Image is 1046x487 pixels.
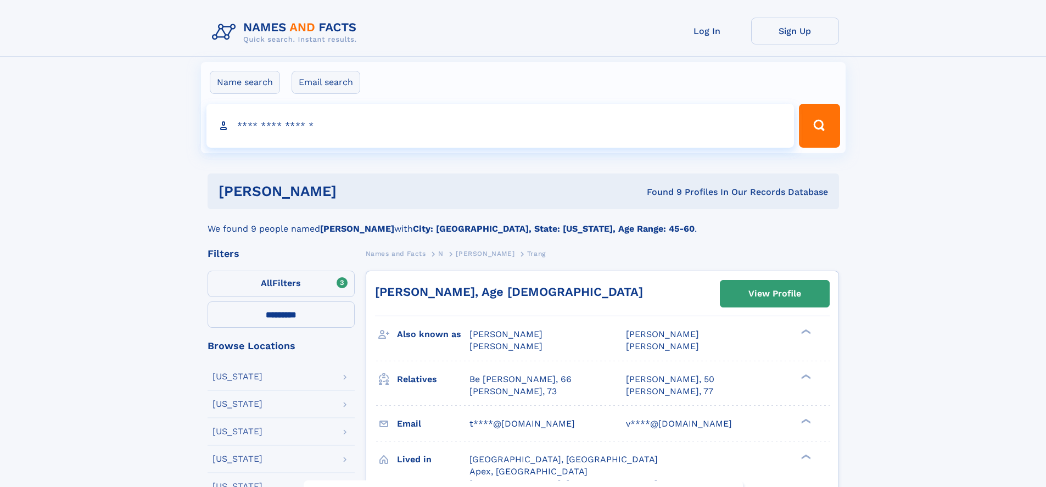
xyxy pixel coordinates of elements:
[456,250,514,258] span: [PERSON_NAME]
[438,250,444,258] span: N
[626,385,713,398] a: [PERSON_NAME], 77
[208,249,355,259] div: Filters
[397,415,469,433] h3: Email
[626,329,699,339] span: [PERSON_NAME]
[219,184,492,198] h1: [PERSON_NAME]
[438,247,444,260] a: N
[626,373,714,385] a: [PERSON_NAME], 50
[208,209,839,236] div: We found 9 people named with .
[798,373,812,380] div: ❯
[798,328,812,335] div: ❯
[212,400,262,408] div: [US_STATE]
[206,104,795,148] input: search input
[663,18,751,44] a: Log In
[212,372,262,381] div: [US_STATE]
[261,278,272,288] span: All
[469,341,542,351] span: [PERSON_NAME]
[491,186,828,198] div: Found 9 Profiles In Our Records Database
[527,250,546,258] span: Trang
[469,329,542,339] span: [PERSON_NAME]
[469,373,572,385] a: Be [PERSON_NAME], 66
[720,281,829,307] a: View Profile
[413,223,695,234] b: City: [GEOGRAPHIC_DATA], State: [US_STATE], Age Range: 45-60
[799,104,840,148] button: Search Button
[208,341,355,351] div: Browse Locations
[397,370,469,389] h3: Relatives
[210,71,280,94] label: Name search
[469,466,588,477] span: Apex, [GEOGRAPHIC_DATA]
[456,247,514,260] a: [PERSON_NAME]
[212,455,262,463] div: [US_STATE]
[798,453,812,460] div: ❯
[748,281,801,306] div: View Profile
[751,18,839,44] a: Sign Up
[798,417,812,424] div: ❯
[397,325,469,344] h3: Also known as
[208,271,355,297] label: Filters
[375,285,643,299] a: [PERSON_NAME], Age [DEMOGRAPHIC_DATA]
[320,223,394,234] b: [PERSON_NAME]
[469,454,658,464] span: [GEOGRAPHIC_DATA], [GEOGRAPHIC_DATA]
[212,427,262,436] div: [US_STATE]
[469,385,557,398] a: [PERSON_NAME], 73
[397,450,469,469] h3: Lived in
[208,18,366,47] img: Logo Names and Facts
[626,341,699,351] span: [PERSON_NAME]
[292,71,360,94] label: Email search
[366,247,426,260] a: Names and Facts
